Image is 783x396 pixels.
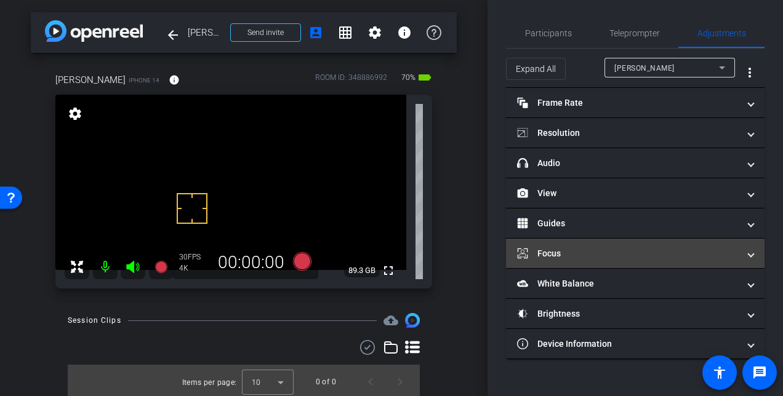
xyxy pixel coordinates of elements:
[517,97,739,109] mat-panel-title: Frame Rate
[506,88,765,117] mat-expansion-panel-header: Frame Rate
[506,269,765,298] mat-expansion-panel-header: White Balance
[417,70,432,85] mat-icon: battery_std
[179,263,210,273] div: 4K
[517,187,739,200] mat-panel-title: View
[506,239,765,268] mat-expansion-panel-header: Focus
[45,20,143,42] img: app-logo
[381,263,396,278] mat-icon: fullscreen
[230,23,301,42] button: Send invite
[517,247,739,260] mat-panel-title: Focus
[367,25,382,40] mat-icon: settings
[742,65,757,80] mat-icon: more_vert
[506,118,765,148] mat-expansion-panel-header: Resolution
[735,58,765,87] button: More Options for Adjustments Panel
[506,208,765,238] mat-expansion-panel-header: Guides
[405,313,420,328] img: Session clips
[609,29,660,38] span: Teleprompter
[400,68,417,87] span: 70%
[506,148,765,178] mat-expansion-panel-header: Audio
[315,72,387,90] div: ROOM ID: 348886992
[517,307,739,320] mat-panel-title: Brightness
[614,64,675,73] span: [PERSON_NAME]
[697,29,746,38] span: Adjustments
[383,313,398,328] span: Destinations for your clips
[517,217,739,230] mat-panel-title: Guides
[516,57,556,81] span: Expand All
[712,365,727,380] mat-icon: accessibility
[383,313,398,328] mat-icon: cloud_upload
[517,338,739,350] mat-panel-title: Device Information
[166,28,180,42] mat-icon: arrow_back
[525,29,572,38] span: Participants
[210,252,292,273] div: 00:00:00
[308,25,323,40] mat-icon: account_box
[397,25,412,40] mat-icon: info
[752,365,767,380] mat-icon: message
[247,28,284,38] span: Send invite
[506,299,765,328] mat-expansion-panel-header: Brightness
[66,106,84,121] mat-icon: settings
[179,252,210,262] div: 30
[188,253,201,261] span: FPS
[517,127,739,140] mat-panel-title: Resolution
[517,157,739,170] mat-panel-title: Audio
[506,58,566,80] button: Expand All
[344,263,380,278] span: 89.3 GB
[129,76,159,85] span: iPhone 14
[182,376,237,389] div: Items per page:
[169,74,180,85] mat-icon: info
[55,73,126,87] span: [PERSON_NAME]
[188,20,223,45] span: [PERSON_NAME]
[338,25,353,40] mat-icon: grid_on
[316,376,336,388] div: 0 of 0
[506,178,765,208] mat-expansion-panel-header: View
[506,329,765,358] mat-expansion-panel-header: Device Information
[517,277,739,290] mat-panel-title: White Balance
[68,314,121,327] div: Session Clips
